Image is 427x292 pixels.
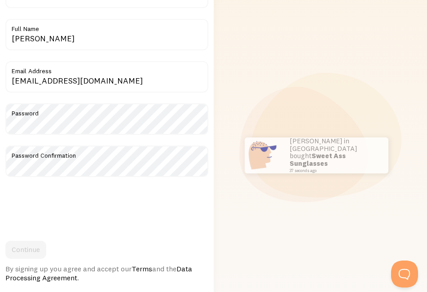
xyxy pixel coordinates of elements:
[132,264,152,273] a: Terms
[391,261,418,288] iframe: Help Scout Beacon - Open
[5,264,208,282] div: By signing up you agree and accept our and the .
[5,146,208,161] label: Password Confirmation
[5,19,208,34] label: Full Name
[5,188,142,223] iframe: reCAPTCHA
[5,103,208,119] label: Password
[5,61,208,76] label: Email Address
[273,148,363,163] p: joined Fomo in the last 24 hours
[228,137,264,173] img: User avatar
[273,147,318,155] b: 24 marketers
[5,264,192,282] a: Data Processing Agreement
